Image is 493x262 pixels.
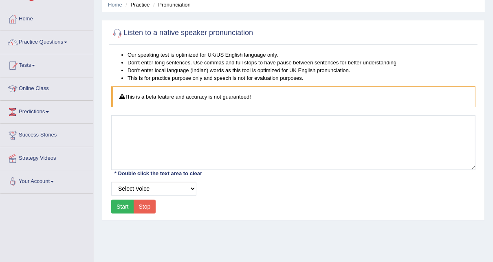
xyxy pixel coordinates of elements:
button: Start [111,200,134,214]
a: Home [108,2,122,8]
li: This is for practice purpose only and speech is not for evaluation purposes. [128,74,475,82]
h2: Listen to a native speaker pronunciation [111,27,253,39]
a: Your Account [0,170,93,191]
li: Practice [123,1,150,9]
a: Practice Questions [0,31,93,51]
li: Don't enter long sentences. Use commas and full stops to have pause between sentences for better ... [128,59,475,66]
a: Predictions [0,101,93,121]
a: Strategy Videos [0,147,93,167]
div: * Double click the text area to clear [111,170,205,178]
li: Our speaking test is optimized for UK/US English language only. [128,51,475,59]
a: Success Stories [0,124,93,144]
a: Home [0,8,93,28]
a: Online Class [0,77,93,98]
button: Stop [134,200,156,214]
a: Tests [0,54,93,75]
div: This is a beta feature and accuracy is not guaranteed! [111,86,475,107]
li: Pronunciation [151,1,191,9]
li: Don't enter local language (Indian) words as this tool is optimized for UK English pronunciation. [128,66,475,74]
